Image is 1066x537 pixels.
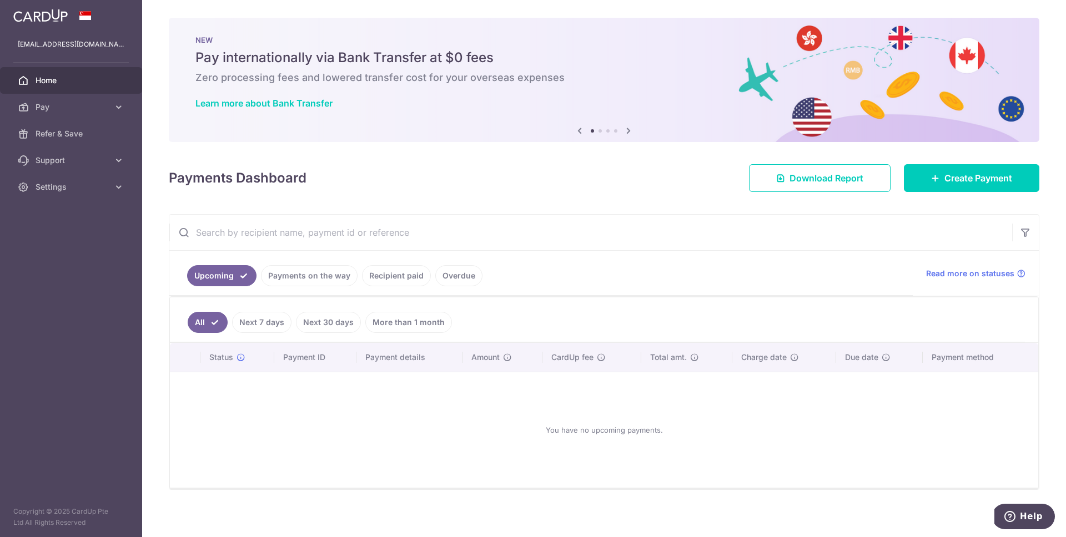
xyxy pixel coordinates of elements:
[471,352,500,363] span: Amount
[169,18,1039,142] img: Bank transfer banner
[183,381,1025,479] div: You have no upcoming payments.
[187,265,257,286] a: Upcoming
[362,265,431,286] a: Recipient paid
[195,49,1013,67] h5: Pay internationally via Bank Transfer at $0 fees
[944,171,1012,185] span: Create Payment
[36,128,109,139] span: Refer & Save
[904,164,1039,192] a: Create Payment
[36,102,109,113] span: Pay
[650,352,687,363] span: Total amt.
[749,164,891,192] a: Download Report
[741,352,787,363] span: Charge date
[209,352,233,363] span: Status
[195,36,1013,44] p: NEW
[169,168,306,188] h4: Payments Dashboard
[274,343,356,372] th: Payment ID
[261,265,358,286] a: Payments on the way
[926,268,1014,279] span: Read more on statuses
[790,171,863,185] span: Download Report
[18,39,124,50] p: [EMAIL_ADDRESS][DOMAIN_NAME]
[923,343,1038,372] th: Payment method
[36,181,109,192] span: Settings
[356,343,463,372] th: Payment details
[435,265,482,286] a: Overdue
[926,268,1025,279] a: Read more on statuses
[365,312,452,333] a: More than 1 month
[551,352,594,363] span: CardUp fee
[296,312,361,333] a: Next 30 days
[994,504,1055,531] iframe: Opens a widget where you can find more information
[232,312,291,333] a: Next 7 days
[845,352,878,363] span: Due date
[13,9,68,22] img: CardUp
[195,98,333,109] a: Learn more about Bank Transfer
[36,75,109,86] span: Home
[169,215,1012,250] input: Search by recipient name, payment id or reference
[195,71,1013,84] h6: Zero processing fees and lowered transfer cost for your overseas expenses
[36,155,109,166] span: Support
[188,312,228,333] a: All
